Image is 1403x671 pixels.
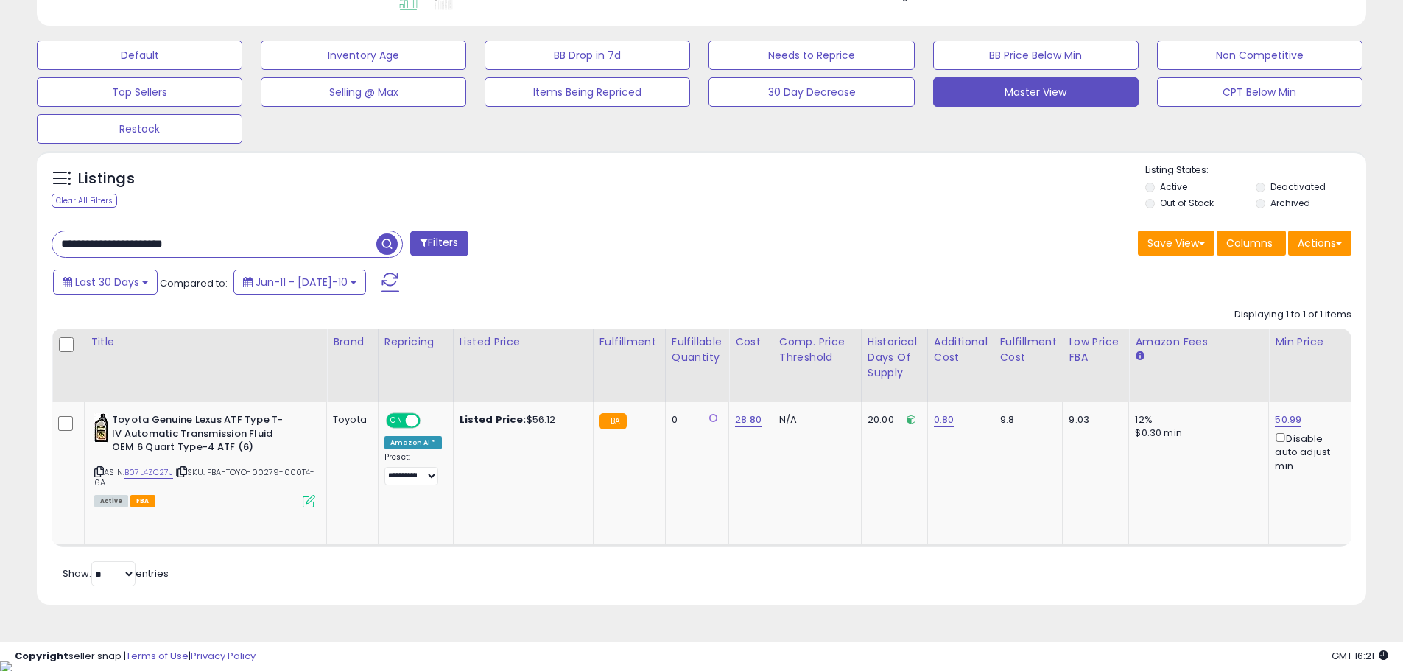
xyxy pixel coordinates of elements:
div: Amazon AI * [384,436,442,449]
a: Terms of Use [126,649,189,663]
button: Actions [1288,231,1351,256]
button: Jun-11 - [DATE]-10 [233,270,366,295]
button: Filters [410,231,468,256]
div: 0 [672,413,717,426]
div: Displaying 1 to 1 of 1 items [1234,308,1351,322]
span: Compared to: [160,276,228,290]
span: FBA [130,495,155,507]
a: Privacy Policy [191,649,256,663]
div: Toyota [333,413,367,426]
button: Non Competitive [1157,41,1362,70]
label: Out of Stock [1160,197,1214,209]
div: seller snap | | [15,650,256,664]
div: Preset: [384,452,442,485]
div: Clear All Filters [52,194,117,208]
small: FBA [599,413,627,429]
h5: Listings [78,169,135,189]
span: Last 30 Days [75,275,139,289]
span: Show: entries [63,566,169,580]
a: 28.80 [735,412,762,427]
div: Cost [735,334,767,350]
b: Listed Price: [460,412,527,426]
button: 30 Day Decrease [708,77,914,107]
button: Top Sellers [37,77,242,107]
span: | SKU: FBA-TOYO-00279-000T4-6A [94,466,315,488]
div: $0.30 min [1135,426,1257,440]
label: Archived [1270,197,1310,209]
div: Amazon Fees [1135,334,1262,350]
button: BB Price Below Min [933,41,1139,70]
div: 9.8 [1000,413,1052,426]
div: Listed Price [460,334,587,350]
div: ASIN: [94,413,315,506]
button: Restock [37,114,242,144]
div: Fulfillment Cost [1000,334,1057,365]
img: 41xzIP5Wd+L._SL40_.jpg [94,413,108,443]
div: N/A [779,413,850,426]
div: Disable auto adjust min [1275,430,1346,473]
span: 2025-08-10 16:21 GMT [1332,649,1388,663]
button: Default [37,41,242,70]
button: Selling @ Max [261,77,466,107]
label: Active [1160,180,1187,193]
div: 12% [1135,413,1257,426]
button: BB Drop in 7d [485,41,690,70]
div: Low Price FBA [1069,334,1122,365]
span: Columns [1226,236,1273,250]
a: B07L4ZC27J [124,466,173,479]
span: OFF [418,415,442,427]
span: All listings currently available for purchase on Amazon [94,495,128,507]
div: Min Price [1275,334,1351,350]
div: Fulfillment [599,334,659,350]
div: Fulfillable Quantity [672,334,722,365]
div: $56.12 [460,413,582,426]
button: Needs to Reprice [708,41,914,70]
button: CPT Below Min [1157,77,1362,107]
p: Listing States: [1145,164,1366,178]
button: Inventory Age [261,41,466,70]
div: 20.00 [868,413,916,426]
label: Deactivated [1270,180,1326,193]
button: Last 30 Days [53,270,158,295]
a: 0.80 [934,412,954,427]
a: 50.99 [1275,412,1301,427]
div: Comp. Price Threshold [779,334,855,365]
button: Columns [1217,231,1286,256]
div: Historical Days Of Supply [868,334,921,381]
div: Repricing [384,334,447,350]
button: Save View [1138,231,1214,256]
button: Master View [933,77,1139,107]
div: 9.03 [1069,413,1117,426]
div: Title [91,334,320,350]
button: Items Being Repriced [485,77,690,107]
small: Amazon Fees. [1135,350,1144,363]
div: Brand [333,334,372,350]
b: Toyota Genuine Lexus ATF Type T-IV Automatic Transmission Fluid OEM 6 Quart Type-4 ATF (6) [112,413,291,458]
span: Jun-11 - [DATE]-10 [256,275,348,289]
strong: Copyright [15,649,68,663]
div: Additional Cost [934,334,988,365]
span: ON [387,415,406,427]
